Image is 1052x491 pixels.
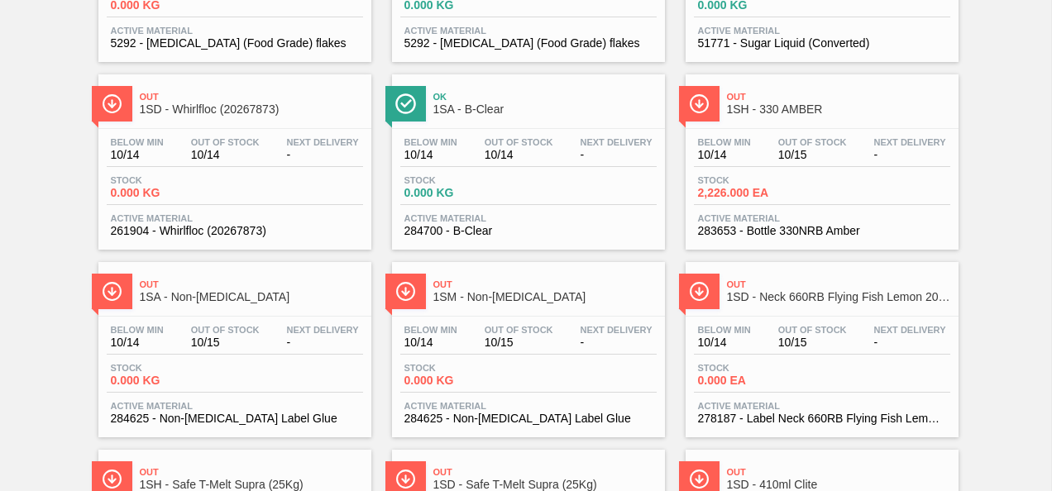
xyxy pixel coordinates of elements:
span: Next Delivery [874,325,946,335]
span: 10/14 [404,336,457,349]
span: Below Min [404,325,457,335]
a: ÍconeOut1SA - Non-[MEDICAL_DATA]Below Min10/14Out Of Stock10/15Next Delivery-Stock0.000 KGActive ... [86,250,380,437]
span: Active Material [698,213,946,223]
span: Stock [111,175,227,185]
span: 5292 - Calcium Chloride (Food Grade) flakes [111,37,359,50]
img: Ícone [395,469,416,489]
span: 1SA - Non-Casein [140,291,363,303]
span: Out Of Stock [191,137,260,147]
span: Stock [698,175,814,185]
span: 2,226.000 EA [698,187,814,199]
span: 1SD - 410ml Clite [727,479,950,491]
span: 261904 - Whirlfloc (20267873) [111,225,359,237]
span: Next Delivery [287,137,359,147]
img: Ícone [102,281,122,302]
span: Active Material [111,26,359,36]
span: 10/15 [485,336,553,349]
span: Below Min [404,137,457,147]
span: 10/14 [698,336,751,349]
span: 10/14 [111,336,164,349]
span: 284625 - Non-Casein Label Glue [111,412,359,425]
span: 10/15 [778,149,847,161]
span: 278187 - Label Neck 660RB Flying Fish Lemon 2020 [698,412,946,425]
a: ÍconeOut1SM - Non-[MEDICAL_DATA]Below Min10/14Out Of Stock10/15Next Delivery-Stock0.000 KGActive ... [380,250,673,437]
img: Ícone [395,281,416,302]
img: Ícone [689,281,710,302]
span: Active Material [698,26,946,36]
span: - [287,149,359,161]
span: Stock [111,363,227,373]
span: Active Material [111,401,359,411]
span: Below Min [698,137,751,147]
span: Active Material [404,401,653,411]
span: 0.000 KG [404,187,520,199]
span: Active Material [404,213,653,223]
span: - [874,336,946,349]
img: Ícone [395,93,416,114]
span: - [287,336,359,349]
span: Out [727,279,950,289]
span: Out Of Stock [191,325,260,335]
span: Next Delivery [581,325,653,335]
img: Ícone [102,93,122,114]
span: 284625 - Non-Casein Label Glue [404,412,653,425]
a: ÍconeOk1SA - B-ClearBelow Min10/14Out Of Stock10/14Next Delivery-Stock0.000 KGActive Material2847... [380,62,673,250]
span: 10/15 [778,336,847,349]
span: Next Delivery [287,325,359,335]
span: Below Min [698,325,751,335]
span: 284700 - B-Clear [404,225,653,237]
span: Active Material [698,401,946,411]
span: 10/14 [698,149,751,161]
span: Out [727,467,950,477]
span: 1SD - Neck 660RB Flying Fish Lemon 2020 [727,291,950,303]
img: Ícone [102,469,122,489]
span: 283653 - Bottle 330NRB Amber [698,225,946,237]
span: Out Of Stock [485,137,553,147]
span: Next Delivery [581,137,653,147]
span: 1SH - Safe T-Melt Supra (25Kg) [140,479,363,491]
img: Ícone [689,469,710,489]
span: Active Material [111,213,359,223]
a: ÍconeOut1SH - 330 AMBERBelow Min10/14Out Of Stock10/15Next Delivery-Stock2,226.000 EAActive Mater... [673,62,967,250]
span: - [874,149,946,161]
span: 10/15 [191,336,260,349]
span: 10/14 [485,149,553,161]
span: Out [140,279,363,289]
span: Ok [433,92,657,102]
span: 10/14 [191,149,260,161]
span: Out Of Stock [778,137,847,147]
span: 0.000 EA [698,374,814,387]
span: 0.000 KG [111,374,227,387]
span: Below Min [111,137,164,147]
span: - [581,336,653,349]
span: 5292 - Calcium Chloride (Food Grade) flakes [404,37,653,50]
span: 51771 - Sugar Liquid (Converted) [698,37,946,50]
span: Out Of Stock [778,325,847,335]
img: Ícone [689,93,710,114]
span: Next Delivery [874,137,946,147]
span: 10/14 [111,149,164,161]
span: Out [140,92,363,102]
span: Stock [404,363,520,373]
span: 1SH - 330 AMBER [727,103,950,116]
a: ÍconeOut1SD - Neck 660RB Flying Fish Lemon 2020Below Min10/14Out Of Stock10/15Next Delivery-Stock... [673,250,967,437]
span: Active Material [404,26,653,36]
span: Out Of Stock [485,325,553,335]
span: Stock [698,363,814,373]
span: 1SD - Whirlfloc (20267873) [140,103,363,116]
span: 1SD - Safe T-Melt Supra (25Kg) [433,479,657,491]
span: Out [433,467,657,477]
span: 0.000 KG [404,374,520,387]
span: 10/14 [404,149,457,161]
a: ÍconeOut1SD - Whirlfloc (20267873)Below Min10/14Out Of Stock10/14Next Delivery-Stock0.000 KGActiv... [86,62,380,250]
span: Out [140,467,363,477]
span: Out [727,92,950,102]
span: - [581,149,653,161]
span: Stock [404,175,520,185]
span: 1SA - B-Clear [433,103,657,116]
span: 1SM - Non-Casein [433,291,657,303]
span: 0.000 KG [111,187,227,199]
span: Out [433,279,657,289]
span: Below Min [111,325,164,335]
